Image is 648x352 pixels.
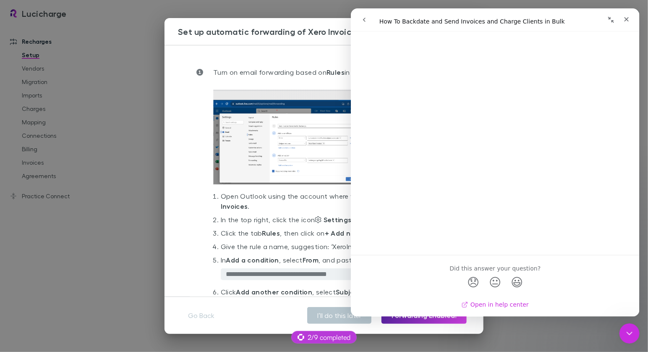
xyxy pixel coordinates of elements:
[203,67,378,77] p: Turn on email forwarding based on in Outlook
[327,68,345,76] strong: Rules
[221,228,452,242] li: Click the tab , then click on .
[324,215,352,224] strong: Settings
[262,229,280,237] strong: Rules
[325,229,376,237] strong: + Add new rule
[303,256,319,264] strong: From
[336,288,392,296] strong: Subject includes
[178,26,483,37] h3: Set up automatic forwarding of Xero Invoices for Outlook
[236,288,312,296] strong: Add another condition
[307,307,371,324] button: I’ll do this later
[226,256,279,264] strong: Add a condition
[221,287,452,319] li: Click , select , and paste:
[181,307,221,324] button: Go Back
[190,59,458,86] div: Turn on email forwarding based onRulesin Outlook
[221,215,452,228] li: In the top right, click the icon , make sure you are in .
[221,191,452,215] li: Open Outlook using the account where your receive .
[221,242,452,255] li: Give the rule a name, suggestion: ‘ Xero Invoices forwarded to Rechargly’
[351,8,640,317] iframe: Intercom live chat
[619,323,640,344] iframe: Intercom live chat
[221,255,452,287] li: In , select , and paste this address:
[213,89,384,184] img: OutlookAutoFwd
